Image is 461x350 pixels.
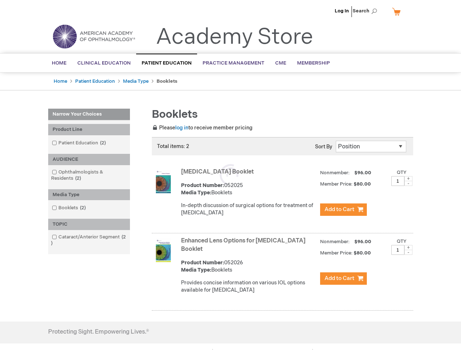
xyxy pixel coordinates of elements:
[50,169,128,182] a: Ophthalmologists & Residents2
[181,202,316,217] div: In-depth discussion of surgical options for treatment of [MEDICAL_DATA]
[320,250,353,256] strong: Member Price:
[157,78,177,84] strong: Booklets
[391,245,404,255] input: Qty
[353,170,372,176] span: $96.00
[354,181,372,187] span: $80.00
[98,140,108,146] span: 2
[320,181,353,187] strong: Member Price:
[397,238,407,244] label: Qty
[181,168,254,175] a: [MEDICAL_DATA] Booklet
[320,203,367,216] button: Add to Cart
[203,60,264,66] span: Practice Management
[181,260,224,266] strong: Product Number:
[73,175,83,181] span: 2
[48,329,149,335] h4: Protecting Sight. Empowering Lives.®
[156,239,171,262] img: Enhanced Lens Options for Cataract Surgery Booklet
[152,125,253,131] span: Please to receive member pricing
[52,60,66,66] span: Home
[157,143,189,149] span: Total items: 2
[181,279,316,294] div: Provides concise information on various IOL options available for [MEDICAL_DATA]
[181,267,211,273] strong: Media Type:
[51,234,126,246] span: 2
[50,205,89,211] a: Booklets2
[353,4,380,18] span: Search
[181,182,224,188] strong: Product Number:
[48,109,130,120] strong: Narrow Your Choices
[320,168,350,178] strong: Nonmember:
[50,234,128,247] a: Cataract/Anterior Segment2
[320,272,367,285] button: Add to Cart
[75,78,115,84] a: Patient Education
[48,189,130,201] div: Media Type
[123,78,149,84] a: Media Type
[353,239,372,245] span: $96.00
[77,60,131,66] span: Clinical Education
[275,60,286,66] span: CME
[78,205,88,211] span: 2
[181,182,316,197] div: 052025 Booklets
[50,140,109,147] a: Patient Education2
[324,206,354,213] span: Add to Cart
[315,144,332,150] label: Sort By
[156,24,313,50] a: Academy Store
[152,108,198,121] span: Booklets
[181,190,211,196] strong: Media Type:
[142,60,192,66] span: Patient Education
[297,60,330,66] span: Membership
[48,124,130,135] div: Product Line
[54,78,67,84] a: Home
[391,176,404,186] input: Qty
[181,237,306,253] a: Enhanced Lens Options for [MEDICAL_DATA] Booklet
[48,154,130,165] div: AUDIENCE
[48,219,130,230] div: TOPIC
[156,170,171,193] img: Cataract Surgery Booklet
[324,275,354,282] span: Add to Cart
[335,8,349,14] a: Log In
[397,170,407,175] label: Qty
[320,237,350,246] strong: Nonmember:
[181,259,316,274] div: 052026 Booklets
[354,250,372,256] span: $80.00
[175,125,188,131] a: log in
